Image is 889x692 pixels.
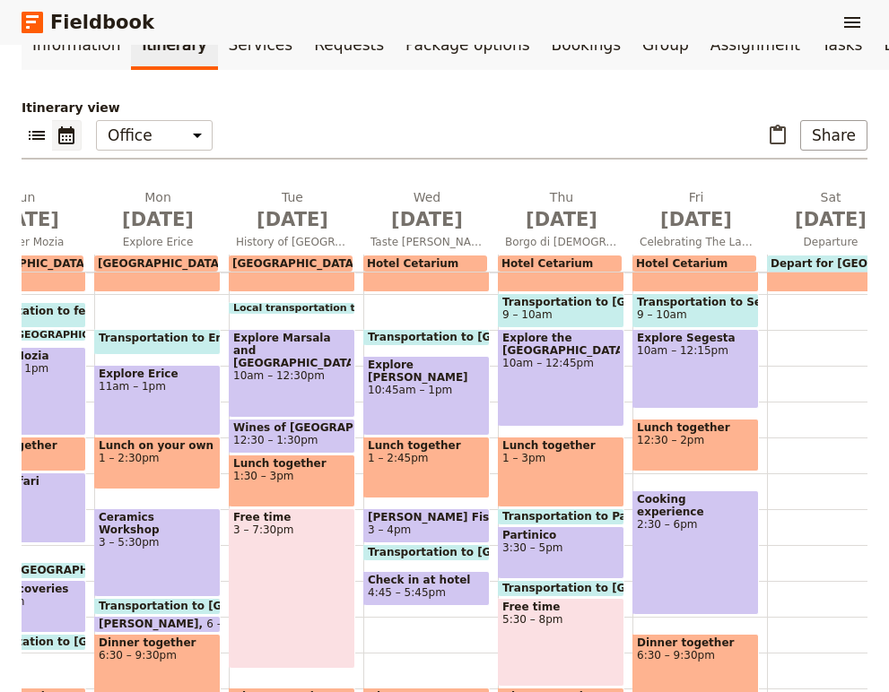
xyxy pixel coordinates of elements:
[811,20,874,70] a: Tasks
[233,470,351,482] span: 1:30 – 3pm
[637,636,754,649] span: Dinner together
[505,188,618,233] h2: Thu
[229,302,355,315] div: Local transportation to [GEOGRAPHIC_DATA]
[94,616,221,633] div: [PERSON_NAME]6 – 6:30pm
[541,20,632,70] a: Bookings
[22,20,131,70] a: Information
[700,20,811,70] a: Assignment
[632,20,700,70] a: Group
[303,20,395,70] a: Requests
[498,255,622,272] div: Hotel Cetarium
[94,437,221,489] div: Lunch on your own1 – 2:30pm
[498,235,625,249] span: Borgo di [DEMOGRAPHIC_DATA]
[637,518,754,531] span: 2:30 – 6pm
[632,329,759,409] div: Explore Segesta10am – 12:15pm
[498,329,624,427] div: Explore the [GEOGRAPHIC_DATA]10am – 12:45pm
[632,293,759,328] div: Transportation to Segesta9 – 10am
[763,120,793,151] button: Paste itinerary item
[233,523,351,536] span: 3 – 7:30pm
[502,296,620,308] span: Transportation to [GEOGRAPHIC_DATA]
[99,439,216,452] span: Lunch on your own
[368,331,611,343] span: Transportation to [GEOGRAPHIC_DATA]
[206,618,267,630] span: 6 – 6:30pm
[498,526,624,579] div: Partinico3:30 – 5pm
[94,365,221,436] div: Explore Erice11am – 1pm
[632,419,759,471] div: Lunch together12:30 – 2pm
[233,369,351,382] span: 10am – 12:30pm
[502,613,620,626] span: 5:30 – 8pm
[94,255,218,272] div: [GEOGRAPHIC_DATA][PERSON_NAME]
[637,434,754,446] span: 12:30 – 2pm
[229,255,353,272] div: [GEOGRAPHIC_DATA][PERSON_NAME]
[229,188,363,255] button: Tue [DATE]History of [GEOGRAPHIC_DATA]
[637,421,754,434] span: Lunch together
[94,598,221,615] div: Transportation to [GEOGRAPHIC_DATA]
[363,571,490,606] div: Check in at hotel4:45 – 5:45pm
[774,206,887,233] span: [DATE]
[363,255,487,272] div: Hotel Cetarium
[233,434,318,446] span: 12:30 – 1:30pm
[632,235,760,249] span: Celebrating The Land and Its Traditions
[368,384,485,396] span: 10:45am – 1pm
[99,600,342,612] span: Transportation to [GEOGRAPHIC_DATA]
[498,508,624,525] div: Transportation to Partinico
[363,235,491,249] span: Taste [PERSON_NAME]
[368,574,485,586] span: Check in at hotel
[233,421,351,434] span: Wines of [GEOGRAPHIC_DATA]
[218,20,304,70] a: Services
[640,206,753,233] span: [DATE]
[233,511,351,523] span: Free time
[498,188,632,255] button: Thu [DATE]Borgo di [DEMOGRAPHIC_DATA]
[236,206,349,233] span: [DATE]
[636,257,728,270] span: Hotel Cetarium
[363,544,490,561] div: Transportation to [GEOGRAPHIC_DATA]
[229,419,355,454] div: Wines of [GEOGRAPHIC_DATA]12:30 – 1:30pm
[498,437,624,507] div: Lunch together1 – 3pm
[368,439,485,452] span: Lunch together
[99,636,216,649] span: Dinner together
[94,329,221,355] div: Transportation to Erice
[774,188,887,233] h2: Sat
[94,188,229,255] button: Mon [DATE]Explore Erice
[368,452,485,464] span: 1 – 2:45pm
[502,541,620,554] span: 3:30 – 5pm
[502,529,620,541] span: Partinico
[368,546,611,558] span: Transportation to [GEOGRAPHIC_DATA]
[101,188,214,233] h2: Mon
[131,20,217,70] a: Itinerary
[502,601,620,613] span: Free time
[502,357,620,369] span: 10am – 12:45pm
[498,580,624,597] div: Transportation to [GEOGRAPHIC_DATA]
[637,332,754,344] span: Explore Segesta
[363,188,498,255] button: Wed [DATE]Taste [PERSON_NAME]
[370,206,484,233] span: [DATE]
[99,332,246,344] span: Transportation to Erice
[99,618,206,630] span: [PERSON_NAME]
[99,368,216,380] span: Explore Erice
[22,7,154,38] a: Fieldbook
[632,188,767,255] button: Fri [DATE]Celebrating The Land and Its Traditions
[99,536,216,549] span: 3 – 5:30pm
[501,257,593,270] span: Hotel Cetarium
[637,296,754,308] span: Transportation to Segesta
[22,120,52,151] button: List view
[498,598,624,687] div: Free time5:30 – 8pm
[233,457,351,470] span: Lunch together
[637,649,754,662] span: 6:30 – 9:30pm
[99,511,216,536] span: Ceramics Workshop
[395,20,540,70] a: Package options
[632,255,756,272] div: Hotel Cetarium
[363,356,490,436] div: Explore [PERSON_NAME]10:45am – 1pm
[498,293,624,328] div: Transportation to [GEOGRAPHIC_DATA]9 – 10am
[94,235,222,249] span: Explore Erice
[233,303,488,314] span: Local transportation to [GEOGRAPHIC_DATA]
[368,523,411,536] span: 3 – 4pm
[233,332,351,369] span: Explore Marsala and [GEOGRAPHIC_DATA]
[363,329,490,346] div: Transportation to [GEOGRAPHIC_DATA]
[502,582,745,594] span: Transportation to [GEOGRAPHIC_DATA]
[99,452,216,464] span: 1 – 2:30pm
[637,344,754,357] span: 10am – 12:15pm
[99,380,216,393] span: 11am – 1pm
[101,206,214,233] span: [DATE]
[99,649,216,662] span: 6:30 – 9:30pm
